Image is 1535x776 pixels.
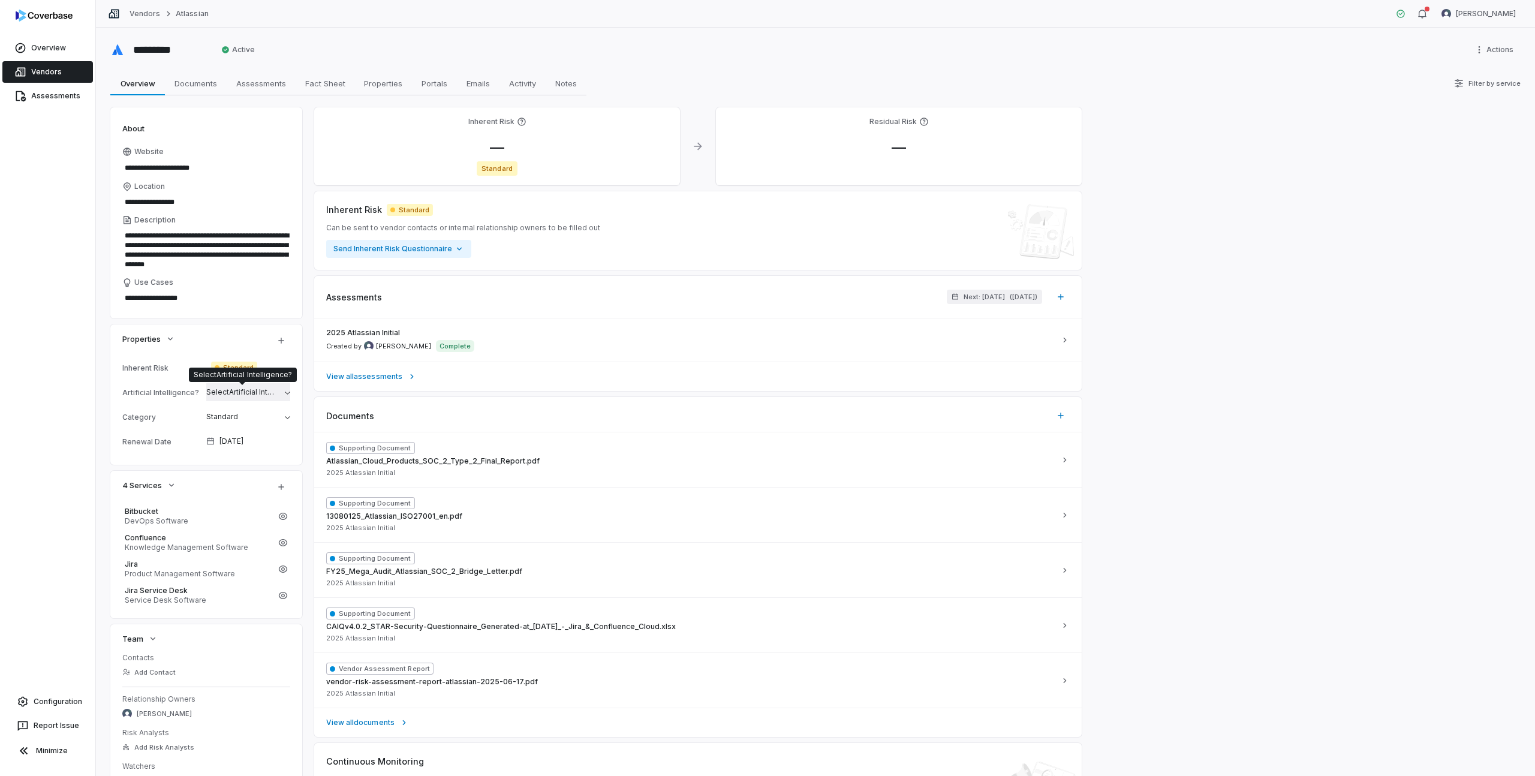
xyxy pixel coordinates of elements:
[122,388,201,397] div: Artificial Intelligence?
[134,147,164,157] span: Website
[125,595,271,605] span: Service Desk Software
[314,318,1082,362] a: 2025 Atlassian InitialCreated by Mike Lewis avatar[PERSON_NAME]Complete
[326,291,382,303] span: Assessments
[314,542,1082,597] button: Supporting DocumentFY25_Mega_Audit_Atlassian_SOC_2_Bridge_Letter.pdf2025 Atlassian Initial
[504,76,541,91] span: Activity
[125,543,271,552] span: Knowledge Management Software
[31,91,80,101] span: Assessments
[134,743,194,752] span: Add Risk Analysts
[364,341,374,351] img: Mike Lewis avatar
[326,579,395,588] span: 2025 Atlassian Initial
[122,480,162,491] span: 4 Services
[125,507,271,516] span: Bitbucket
[221,45,255,55] span: Active
[326,689,395,698] span: 2025 Atlassian Initial
[122,762,290,771] dt: Watchers
[1010,293,1037,302] span: ( [DATE] )
[122,437,201,446] div: Renewal Date
[480,139,514,156] span: —
[326,524,395,533] span: 2025 Atlassian Initial
[326,223,600,233] span: Can be sent to vendor contacts or internal relationship owners to be filled out
[314,597,1082,652] button: Supporting DocumentCAIQv4.0.2_STAR-Security-Questionnaire_Generated-at_[DATE]_-_Jira_&_Confluence...
[122,530,273,556] a: ConfluenceKnowledge Management Software
[194,370,292,380] div: Select Artificial Intelligence?
[122,709,132,718] img: Marty Breen avatar
[477,161,517,176] span: Standard
[119,661,179,683] button: Add Contact
[326,468,395,477] span: 2025 Atlassian Initial
[5,739,91,763] button: Minimize
[134,278,173,287] span: Use Cases
[122,160,270,176] input: Website
[314,708,1082,737] a: View alldocuments
[1434,5,1523,23] button: Mike Phillips avatar[PERSON_NAME]
[417,76,452,91] span: Portals
[326,567,522,576] span: FY25_Mega_Audit_Atlassian_SOC_2_Bridge_Letter.pdf
[122,556,273,582] a: JiraProduct Management Software
[326,663,434,675] span: Vendor Assessment Report
[122,227,290,273] textarea: Description
[1471,41,1521,59] button: More actions
[5,715,91,736] button: Report Issue
[326,512,462,521] span: 13080125_Atlassian_ISO27001_en.pdf
[134,182,165,191] span: Location
[122,633,143,644] span: Team
[116,76,160,91] span: Overview
[440,341,471,351] p: Complete
[326,410,374,422] span: Documents
[231,76,291,91] span: Assessments
[119,474,180,496] button: 4 Services
[125,533,271,543] span: Confluence
[119,628,161,649] button: Team
[122,194,290,210] input: Location
[1441,9,1451,19] img: Mike Phillips avatar
[869,117,917,127] h4: Residual Risk
[2,61,93,83] a: Vendors
[206,387,304,396] span: Select Artificial Intelligence?
[376,342,431,351] span: [PERSON_NAME]
[211,362,257,374] span: Standard
[387,204,433,216] span: Standard
[314,487,1082,542] button: Supporting Document13080125_Atlassian_ISO27001_en.pdf2025 Atlassian Initial
[947,290,1042,304] button: Next: [DATE]([DATE])
[326,372,402,381] span: View all assessments
[1450,73,1524,94] button: Filter by service
[326,240,471,258] button: Send Inherent Risk Questionnaire
[326,622,676,631] span: CAIQv4.0.2_STAR-Security-Questionnaire_Generated-at_[DATE]_-_Jira_&_Confluence_Cloud.xlsx
[326,677,538,687] span: vendor-risk-assessment-report-atlassian-2025-06-17.pdf
[882,139,916,156] span: —
[964,293,1005,302] span: Next: [DATE]
[122,582,273,609] a: Jira Service DeskService Desk Software
[122,413,201,422] div: Category
[122,333,161,344] span: Properties
[326,203,382,216] span: Inherent Risk
[359,76,407,91] span: Properties
[300,76,350,91] span: Fact Sheet
[125,569,271,579] span: Product Management Software
[125,516,271,526] span: DevOps Software
[326,341,431,351] span: Created by
[122,290,290,306] textarea: Use Cases
[326,456,540,466] span: Atlassian_Cloud_Products_SOC_2_Type_2_Final_Report.pdf
[2,85,93,107] a: Assessments
[326,607,415,619] span: Supporting Document
[176,9,208,19] a: Atlassian
[326,552,415,564] span: Supporting Document
[462,76,495,91] span: Emails
[31,43,66,53] span: Overview
[326,328,400,338] span: 2025 Atlassian Initial
[326,718,395,727] span: View all documents
[5,691,91,712] a: Configuration
[326,497,415,509] span: Supporting Document
[326,442,415,454] span: Supporting Document
[1456,9,1516,19] span: [PERSON_NAME]
[314,362,1082,391] a: View allassessments
[170,76,222,91] span: Documents
[219,437,243,446] span: [DATE]
[468,117,514,127] h4: Inherent Risk
[122,363,206,372] div: Inherent Risk
[125,560,271,569] span: Jira
[16,10,73,22] img: logo-D7KZi-bG.svg
[201,429,295,454] button: [DATE]
[119,328,179,350] button: Properties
